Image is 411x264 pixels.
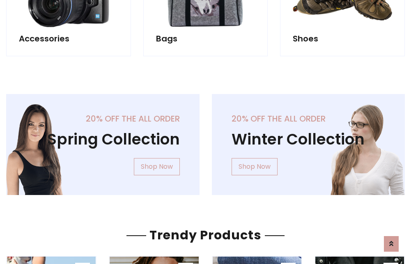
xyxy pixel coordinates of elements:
[232,114,386,124] h5: 20% off the all order
[26,114,180,124] h5: 20% off the all order
[134,158,180,175] a: Shop Now
[146,226,265,244] span: Trendy Products
[232,158,278,175] a: Shop Now
[156,34,255,44] h5: Bags
[19,34,118,44] h5: Accessories
[26,130,180,148] h1: Spring Collection
[232,130,386,148] h1: Winter Collection
[293,34,392,44] h5: Shoes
